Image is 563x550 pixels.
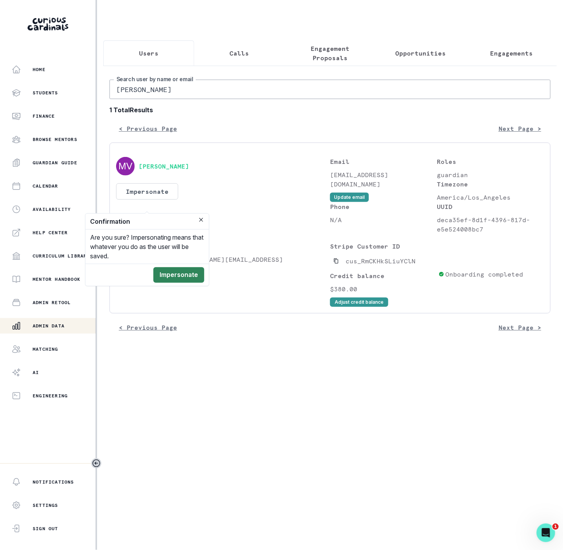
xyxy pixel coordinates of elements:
p: Timezone [437,179,544,189]
iframe: Intercom live chat [537,524,555,542]
p: Settings [33,502,58,508]
div: Are you sure? Impersonating means that whatever you do as the user will be saved. [85,230,209,264]
p: Guardian Guide [33,160,77,166]
p: Calls [229,49,249,58]
button: Impersonate [153,267,204,283]
header: Confirmation [85,214,209,230]
p: [PERSON_NAME] ([PERSON_NAME][EMAIL_ADDRESS][DOMAIN_NAME]) [116,255,330,273]
button: Toggle sidebar [91,458,101,468]
p: $380.00 [330,284,435,294]
button: Next Page > [489,121,551,136]
p: guardian [437,170,544,179]
p: Students [33,90,58,96]
p: Help Center [33,230,68,236]
button: Impersonate [116,183,178,200]
p: Stripe Customer ID [330,242,435,251]
p: Opportunities [396,49,446,58]
b: 1 Total Results [109,105,551,115]
p: Notifications [33,479,74,485]
p: Students [116,242,330,251]
p: America/Los_Angeles [437,193,544,202]
span: 1 [553,524,559,530]
p: Admin Retool [33,299,71,306]
button: Close [196,215,206,225]
p: Engagement Proposals [291,44,369,63]
button: Copied to clipboard [330,255,342,267]
button: Update email [330,193,369,202]
button: < Previous Page [109,320,186,335]
p: Calendar [33,183,58,189]
p: Engagements [490,49,533,58]
img: Curious Cardinals Logo [28,17,68,31]
p: deca35ef-8d1f-4396-817d-e5e524008bc7 [437,215,544,234]
p: Email [330,157,437,166]
p: Home [33,66,45,73]
button: Adjust credit balance [330,298,388,307]
img: svg [116,157,135,176]
p: N/A [330,215,437,225]
p: Engineering [33,393,68,399]
p: Availability [33,206,71,212]
p: Finance [33,113,55,119]
p: Credit balance [330,271,435,280]
p: Mentor Handbook [33,276,80,282]
p: cus_RmCKHkSLiuYClN [346,256,415,266]
p: [EMAIL_ADDRESS][DOMAIN_NAME] [330,170,437,189]
p: Admin Data [33,323,64,329]
p: Users [139,49,158,58]
p: Browse Mentors [33,136,77,143]
p: Phone [330,202,437,211]
p: Sign Out [33,526,58,532]
button: Next Page > [489,320,551,335]
p: Roles [437,157,544,166]
p: Onboarding completed [446,270,523,279]
p: Matching [33,346,58,352]
button: [PERSON_NAME] [139,162,189,170]
button: < Previous Page [109,121,186,136]
p: AI [33,369,39,376]
p: UUID [437,202,544,211]
p: Curriculum Library [33,253,90,259]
